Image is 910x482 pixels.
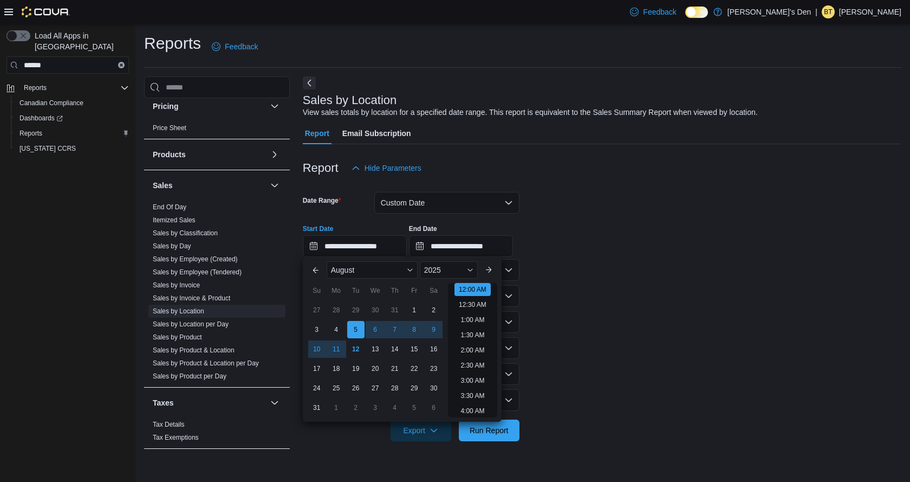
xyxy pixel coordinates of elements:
[153,434,199,441] a: Tax Exemptions
[153,420,185,429] span: Tax Details
[685,7,708,18] input: Dark Mode
[11,126,133,141] button: Reports
[347,340,365,358] div: day-12
[386,380,404,397] div: day-28
[153,333,202,341] a: Sales by Product
[11,141,133,156] button: [US_STATE] CCRS
[19,81,129,94] span: Reports
[347,380,365,397] div: day-26
[19,129,42,138] span: Reports
[308,380,326,397] div: day-24
[459,420,519,441] button: Run Report
[406,301,423,319] div: day-1
[328,399,345,416] div: day-1
[15,97,129,110] span: Canadian Compliance
[365,163,421,173] span: Hide Parameters
[303,224,334,233] label: Start Date
[153,203,186,211] a: End Of Day
[308,340,326,358] div: day-10
[386,282,404,299] div: Th
[367,399,384,416] div: day-3
[839,5,901,18] p: [PERSON_NAME]
[406,360,423,377] div: day-22
[328,321,345,338] div: day-4
[454,283,491,296] li: 12:00 AM
[626,1,680,23] a: Feedback
[15,127,47,140] a: Reports
[153,433,199,442] span: Tax Exemptions
[374,192,519,214] button: Custom Date
[303,107,758,118] div: View sales totals by location for a specified date range. This report is equivalent to the Sales ...
[15,142,129,155] span: Washington CCRS
[822,5,835,18] div: Brittany Thomas
[409,224,437,233] label: End Date
[456,313,489,326] li: 1:00 AM
[118,62,125,68] button: Clear input
[307,261,324,279] button: Previous Month
[6,76,129,184] nav: Complex example
[347,301,365,319] div: day-29
[504,266,513,274] button: Open list of options
[268,100,281,113] button: Pricing
[153,216,196,224] span: Itemized Sales
[824,5,832,18] span: BT
[153,281,200,289] a: Sales by Invoice
[153,397,266,408] button: Taxes
[425,360,443,377] div: day-23
[470,425,509,436] span: Run Report
[347,321,365,338] div: day-5
[153,180,173,191] h3: Sales
[367,282,384,299] div: We
[153,307,204,315] a: Sales by Location
[303,235,407,257] input: Press the down key to enter a popover containing a calendar. Press the escape key to close the po...
[420,261,478,279] div: Button. Open the year selector. 2025 is currently selected.
[2,80,133,95] button: Reports
[386,399,404,416] div: day-4
[308,399,326,416] div: day-31
[153,421,185,428] a: Tax Details
[153,255,238,263] a: Sales by Employee (Created)
[303,76,316,89] button: Next
[456,404,489,417] li: 4:00 AM
[456,329,489,342] li: 1:30 AM
[153,229,218,237] span: Sales by Classification
[425,301,443,319] div: day-2
[386,340,404,358] div: day-14
[307,300,444,417] div: August, 2025
[328,380,345,397] div: day-25
[11,111,133,126] a: Dashboards
[425,321,443,338] div: day-9
[406,380,423,397] div: day-29
[347,399,365,416] div: day-2
[19,81,51,94] button: Reports
[153,320,229,328] a: Sales by Location per Day
[328,301,345,319] div: day-28
[153,346,235,354] a: Sales by Product & Location
[19,144,76,153] span: [US_STATE] CCRS
[425,380,443,397] div: day-30
[328,360,345,377] div: day-18
[15,97,88,110] a: Canadian Compliance
[480,261,497,279] button: Next month
[153,268,242,276] a: Sales by Employee (Tendered)
[19,99,83,107] span: Canadian Compliance
[347,360,365,377] div: day-19
[328,340,345,358] div: day-11
[305,123,329,144] span: Report
[144,418,290,448] div: Taxes
[397,420,445,441] span: Export
[153,397,174,408] h3: Taxes
[454,298,491,311] li: 12:30 AM
[643,7,676,17] span: Feedback
[347,282,365,299] div: Tu
[268,179,281,192] button: Sales
[347,157,426,179] button: Hide Parameters
[815,5,817,18] p: |
[425,399,443,416] div: day-6
[409,235,513,257] input: Press the down key to open a popover containing a calendar.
